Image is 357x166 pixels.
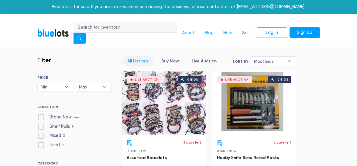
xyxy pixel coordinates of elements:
a: Help [218,27,237,39]
span: 146 [72,115,81,120]
a: Sign Up [290,27,320,38]
a: Sell [237,27,254,39]
p: 3 days left [273,140,291,145]
a: Buy Now [156,56,184,66]
label: Brand New [37,114,81,121]
div: 0 bids [187,78,198,81]
span: 2 [60,143,66,148]
a: Live Auction [187,56,222,66]
p: 3 days left [183,140,201,145]
span: 3 [61,134,67,139]
b: ▾ [98,82,111,91]
a: Log In [257,27,287,38]
span: Brand New [127,149,146,153]
span: Min [41,82,61,91]
a: About [177,27,200,39]
a: Assorted Barcelets [127,155,167,160]
a: Hobby Knife Sets Retail Packs [217,155,279,160]
a: Blog [200,27,218,39]
div: Live Auction [135,78,159,81]
span: 9 [70,125,76,129]
a: All Listings [122,56,154,66]
b: ▾ [60,82,73,91]
a: Live Auction 0 bids [122,71,206,135]
b: ▾ [283,57,296,66]
h6: CONDITION [37,105,112,111]
h6: PRICE [37,75,112,80]
a: Live Auction 0 bids [212,71,296,135]
label: Mixed [37,132,67,139]
span: Max [79,82,100,91]
span: Most Bids [254,57,284,66]
div: 0 bids [277,78,288,81]
input: Search for inventory [74,22,177,33]
h3: Filter [37,56,51,64]
div: Live Auction [225,78,249,81]
label: Shelf Pulls [37,123,76,130]
a: BlueLots [37,28,69,37]
label: Used [37,142,66,148]
span: Brand New [217,149,237,153]
label: Sort By [232,59,248,64]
